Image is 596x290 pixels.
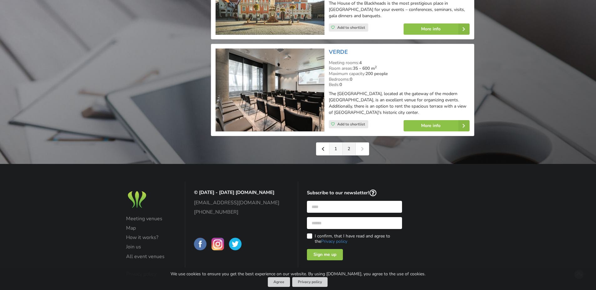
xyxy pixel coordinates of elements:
[404,120,470,131] a: More info
[329,77,470,82] div: Bedrooms:
[339,82,342,88] strong: 0
[307,233,402,244] label: I confirm, that I have read and agree to the
[307,190,402,197] p: Subscribe to our newsletter!
[126,225,176,231] a: Map
[329,91,470,116] p: The [GEOGRAPHIC_DATA], located at the gateway of the modern [GEOGRAPHIC_DATA], is an excellent ve...
[211,238,224,250] img: BalticMeetingRooms on Instagram
[329,82,470,88] div: Beds:
[194,190,289,196] p: © [DATE] - [DATE] [DOMAIN_NAME]
[126,244,176,250] a: Join us
[343,143,356,155] a: 2
[268,277,290,287] button: Agree
[404,23,470,35] a: More info
[321,238,347,244] a: Privacy policy
[359,60,362,66] strong: 4
[216,48,324,131] img: Conference centre | Riga | VERDE
[307,249,343,260] div: Sign me up
[194,238,206,250] img: BalticMeetingRooms on Facebook
[329,66,470,71] div: Room areas:
[194,200,289,206] a: [EMAIL_ADDRESS][DOMAIN_NAME]
[126,235,176,240] a: How it works?
[194,209,289,215] a: [PHONE_NUMBER]
[350,76,352,82] strong: 0
[337,25,365,30] span: Add to shortlist
[329,143,343,155] a: 1
[329,0,470,19] p: The House of the Blackheads is the most prestigious place in [GEOGRAPHIC_DATA] for your events – ...
[329,48,348,56] a: VERDE
[329,60,470,66] div: Meeting rooms:
[292,277,328,287] a: Privacy policy
[353,65,377,71] strong: 35 - 600 m
[126,190,148,210] img: Baltic Meeting Rooms
[126,216,176,221] a: Meeting venues
[229,238,242,250] img: BalticMeetingRooms on Twitter
[365,71,388,77] strong: 200 people
[126,254,176,259] a: All event venues
[329,71,470,77] div: Maximum capacity:
[375,65,377,69] sup: 2
[337,122,365,127] span: Add to shortlist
